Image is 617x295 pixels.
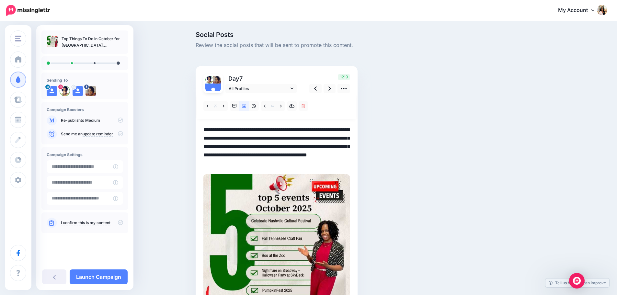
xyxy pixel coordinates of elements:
span: Social Posts [196,31,496,38]
p: Top Things To Do in October for [GEOGRAPHIC_DATA], [GEOGRAPHIC_DATA] & [GEOGRAPHIC_DATA] ([GEOGRA... [62,36,123,49]
h4: Campaign Settings [47,152,123,157]
p: Day [225,74,298,83]
a: update reminder [83,131,113,137]
a: All Profiles [225,84,297,93]
img: Missinglettr [6,5,50,16]
p: Send me an [61,131,123,137]
img: 272913382_521481449398082_6923697320015128503_n-bsa114668.jpg [86,86,96,96]
span: All Profiles [229,85,289,92]
img: 158779270_295571485318272_2406237059344444823_n-bsa106676.jpg [205,76,213,84]
img: 158779270_295571485318272_2406237059344444823_n-bsa106676.jpg [60,86,70,96]
span: 7 [239,75,243,82]
span: 1219 [338,74,350,80]
div: Open Intercom Messenger [569,273,585,289]
a: My Account [552,3,607,18]
img: user_default_image.png [205,84,221,99]
img: user_default_image.png [73,86,83,96]
a: I confirm this is my content [61,220,110,225]
h4: Sending To [47,78,123,83]
img: 2b86acdc60df9aaaa716c85def044070_thumb.jpg [47,36,58,47]
img: user_default_image.png [47,86,57,96]
p: to Medium [61,118,123,123]
a: Re-publish [61,118,81,123]
img: 272913382_521481449398082_6923697320015128503_n-bsa114668.jpg [213,76,221,84]
h4: Campaign Boosters [47,107,123,112]
a: Tell us how we can improve [545,278,609,287]
span: Review the social posts that will be sent to promote this content. [196,41,496,50]
img: menu.png [15,36,21,41]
